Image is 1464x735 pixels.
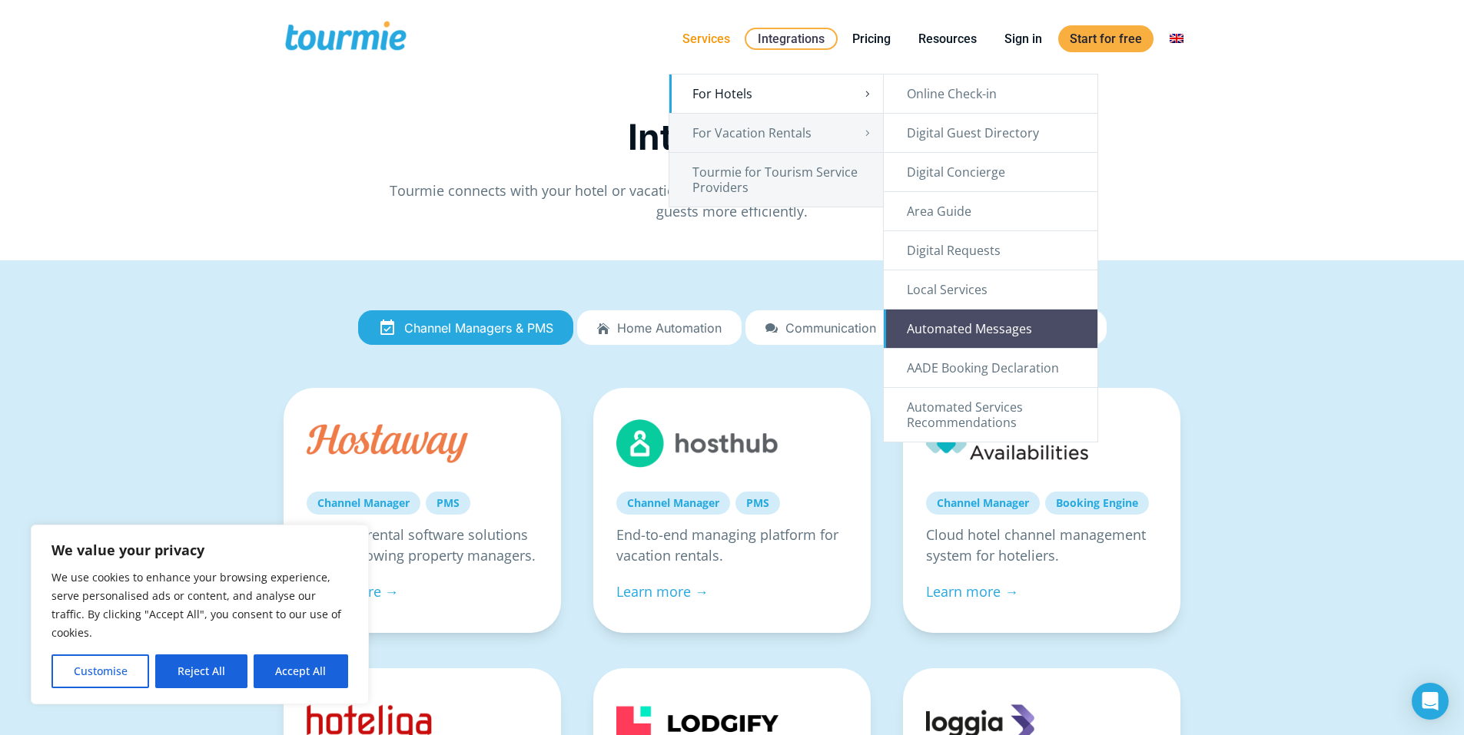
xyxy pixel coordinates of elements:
[884,388,1097,442] a: Automated Services Recommendations
[926,525,1157,566] p: Cloud hotel channel management system for hoteliers.
[993,29,1054,48] a: Sign in
[841,29,902,48] a: Pricing
[51,568,348,642] p: We use cookies to enhance your browsing experience, serve personalised ads or content, and analys...
[254,654,348,688] button: Accept All
[1058,25,1154,52] a: Start for free
[745,310,896,346] a: Communication
[884,310,1097,348] a: Automated Messages
[617,321,722,335] span: Home automation
[671,29,742,48] a: Services
[884,192,1097,230] a: Area Guide
[884,74,1097,113] a: Online Check-in
[628,115,837,158] span: Integrations
[616,582,709,601] a: Learn more →
[1045,492,1149,515] a: Booking Engine
[884,349,1097,387] a: AADE Booking Declaration
[884,270,1097,309] a: Local Services
[926,582,1018,601] a: Learn more →
[669,74,883,113] a: For Hotels
[884,231,1097,270] a: Digital Requests
[745,28,838,50] a: Integrations
[926,492,1040,515] a: Channel Manager
[307,492,420,515] a: Channel Manager
[51,654,149,688] button: Customise
[51,541,348,559] p: We value your privacy
[884,114,1097,152] a: Digital Guest Directory
[307,525,538,566] p: Vacation rental software solutions to fast-growing property managers.
[390,181,1075,220] span: Tourmie connects with your hotel or vacation rental software to help you manage, assist and engag...
[669,114,883,152] a: For Vacation Rentals
[735,492,780,515] a: PMS
[884,153,1097,191] a: Digital Concierge
[669,153,883,207] a: Tourmie for Tourism Service Providers
[616,525,848,566] p: End-to-end managing platform for vacation rentals.
[1412,683,1449,720] div: Open Intercom Messenger
[155,654,247,688] button: Reject All
[907,29,988,48] a: Resources
[785,321,876,335] span: Communication
[577,310,742,346] a: Home automation
[426,492,470,515] a: PMS
[616,492,730,515] a: Channel Manager
[404,321,553,335] span: Channel Managers & PMS
[358,310,573,346] a: Channel Managers & PMS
